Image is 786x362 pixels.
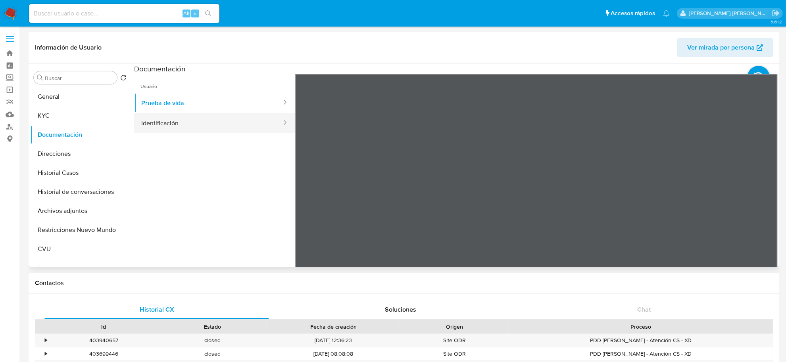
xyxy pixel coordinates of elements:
[385,305,416,314] span: Soluciones
[31,163,130,182] button: Historial Casos
[31,220,130,239] button: Restricciones Nuevo Mundo
[29,8,219,19] input: Buscar usuario o caso...
[49,347,158,360] div: 403699446
[194,10,196,17] span: s
[637,305,651,314] span: Chat
[140,305,174,314] span: Historial CX
[31,182,130,201] button: Historial de conversaciones
[31,106,130,125] button: KYC
[509,334,773,347] div: PDD [PERSON_NAME] - Atención CS - XD
[31,144,130,163] button: Direcciones
[663,10,670,17] a: Notificaciones
[509,347,773,360] div: PDD [PERSON_NAME] - Atención CS - XD
[687,38,755,57] span: Ver mirada por persona
[405,323,503,331] div: Origen
[267,334,400,347] div: [DATE] 12:36:23
[35,44,102,52] h1: Información de Usuario
[49,334,158,347] div: 403940657
[158,334,267,347] div: closed
[55,323,152,331] div: Id
[31,87,130,106] button: General
[163,323,261,331] div: Estado
[272,323,394,331] div: Fecha de creación
[45,75,114,82] input: Buscar
[31,125,130,144] button: Documentación
[611,9,655,17] span: Accesos rápidos
[120,75,127,83] button: Volver al orden por defecto
[45,350,47,358] div: •
[183,10,190,17] span: Alt
[35,279,773,287] h1: Contactos
[31,201,130,220] button: Archivos adjuntos
[158,347,267,360] div: closed
[400,347,509,360] div: Site ODR
[267,347,400,360] div: [DATE] 08:08:08
[31,239,130,259] button: CVU
[689,10,769,17] p: mayra.pernia@mercadolibre.com
[200,8,216,19] button: search-icon
[677,38,773,57] button: Ver mirada por persona
[514,323,767,331] div: Proceso
[400,334,509,347] div: Site ODR
[45,337,47,344] div: •
[772,9,780,17] a: Salir
[31,259,130,278] button: Items
[37,75,43,81] button: Buscar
